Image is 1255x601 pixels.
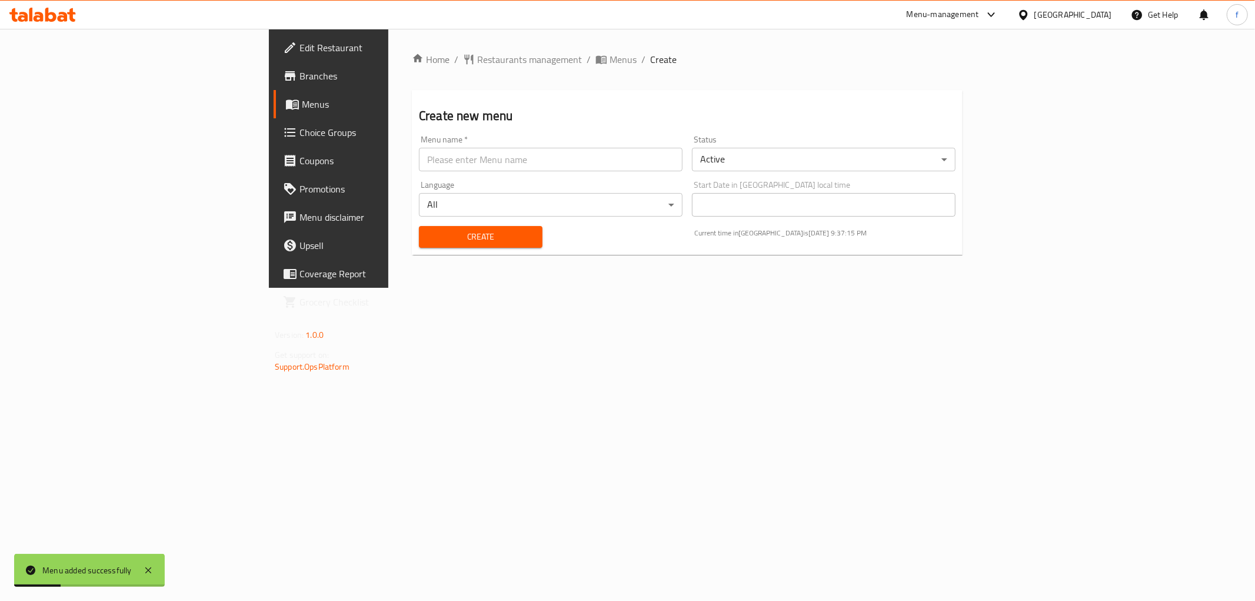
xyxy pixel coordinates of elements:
[907,8,979,22] div: Menu-management
[274,175,478,203] a: Promotions
[299,125,469,140] span: Choice Groups
[274,203,478,231] a: Menu disclaimer
[412,52,963,67] nav: breadcrumb
[595,52,637,67] a: Menus
[274,34,478,62] a: Edit Restaurant
[463,52,582,67] a: Restaurants management
[302,97,469,111] span: Menus
[419,226,542,248] button: Create
[299,295,469,309] span: Grocery Checklist
[692,148,956,171] div: Active
[299,154,469,168] span: Coupons
[419,148,683,171] input: Please enter Menu name
[1236,8,1239,21] span: f
[275,347,329,363] span: Get support on:
[477,52,582,67] span: Restaurants management
[694,228,956,238] p: Current time in [GEOGRAPHIC_DATA] is [DATE] 9:37:15 PM
[610,52,637,67] span: Menus
[419,193,683,217] div: All
[275,327,304,343] span: Version:
[275,359,349,374] a: Support.OpsPlatform
[274,288,478,316] a: Grocery Checklist
[42,564,132,577] div: Menu added successfully
[274,260,478,288] a: Coverage Report
[428,230,533,244] span: Create
[419,107,956,125] h2: Create new menu
[274,147,478,175] a: Coupons
[299,41,469,55] span: Edit Restaurant
[274,90,478,118] a: Menus
[299,238,469,253] span: Upsell
[650,52,677,67] span: Create
[1034,8,1112,21] div: [GEOGRAPHIC_DATA]
[299,182,469,196] span: Promotions
[305,327,324,343] span: 1.0.0
[587,52,591,67] li: /
[274,118,478,147] a: Choice Groups
[274,62,478,90] a: Branches
[299,267,469,281] span: Coverage Report
[641,52,645,67] li: /
[299,210,469,224] span: Menu disclaimer
[299,69,469,83] span: Branches
[274,231,478,260] a: Upsell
